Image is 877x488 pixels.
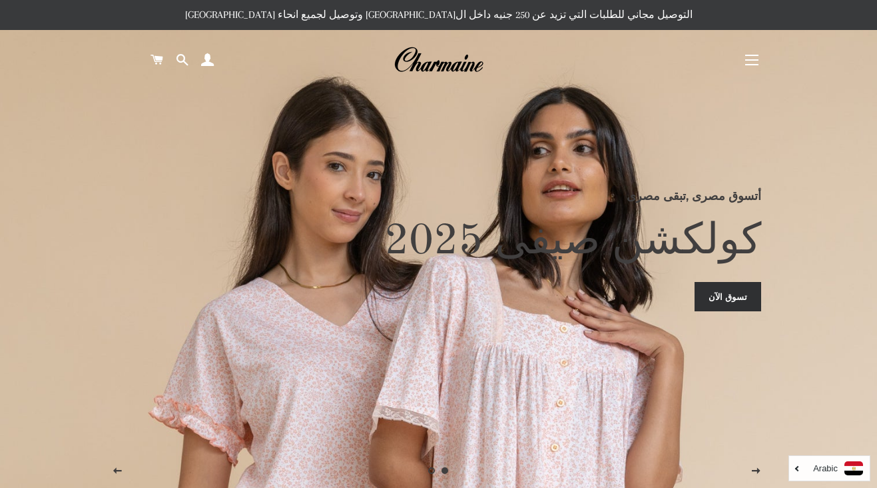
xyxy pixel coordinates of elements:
img: Charmaine Egypt [394,45,483,75]
a: تحميل الصور 2 [426,464,439,477]
h2: كولكشن صيفى 2025 [115,215,762,269]
a: تسوق الآن [695,282,761,311]
p: أتسوق مصرى ,تبقى مصرى [115,187,762,205]
i: Arabic [813,464,838,473]
a: Arabic [796,461,863,475]
button: الصفحه التالية [739,455,772,488]
a: الصفحه 1current [439,464,452,477]
button: الصفحه السابقة [101,455,134,488]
